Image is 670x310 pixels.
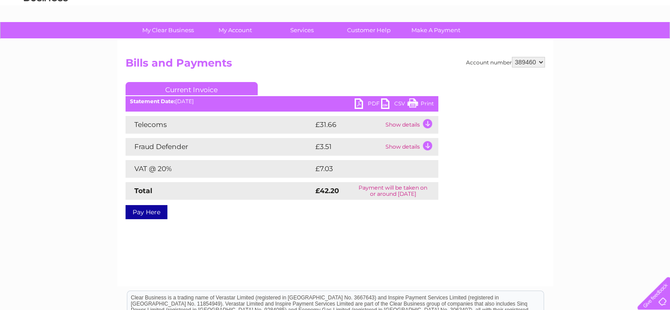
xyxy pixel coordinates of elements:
td: Payment will be taken on or around [DATE] [348,182,438,200]
b: Statement Date: [130,98,175,105]
a: Print [407,98,434,111]
td: Show details [383,116,438,134]
td: Telecoms [126,116,313,134]
td: Fraud Defender [126,138,313,156]
a: Blog [593,37,606,44]
a: Log out [641,37,662,44]
td: £3.51 [313,138,383,156]
div: Account number [466,57,545,67]
a: PDF [355,98,381,111]
a: Customer Help [333,22,405,38]
div: Clear Business is a trading name of Verastar Limited (registered in [GEOGRAPHIC_DATA] No. 3667643... [127,5,544,43]
div: [DATE] [126,98,438,105]
a: CSV [381,98,407,111]
strong: £42.20 [315,187,339,195]
td: £31.66 [313,116,383,134]
a: Telecoms [562,37,588,44]
a: Pay Here [126,205,167,219]
a: Make A Payment [400,22,472,38]
strong: Total [134,187,152,195]
td: Show details [383,138,438,156]
a: Energy [537,37,556,44]
img: logo.png [23,23,68,50]
a: Current Invoice [126,82,258,95]
h2: Bills and Payments [126,57,545,74]
td: £7.03 [313,160,418,178]
a: Water [515,37,532,44]
a: My Clear Business [132,22,204,38]
a: My Account [199,22,271,38]
td: VAT @ 20% [126,160,313,178]
a: Services [266,22,338,38]
a: Contact [611,37,633,44]
a: 0333 014 3131 [504,4,565,15]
